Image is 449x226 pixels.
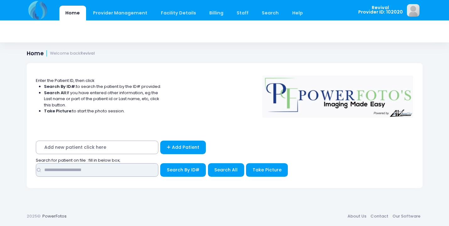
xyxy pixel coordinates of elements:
[259,71,416,118] img: Logo
[167,167,200,173] span: Search By ID#
[44,83,162,90] li: to search the patient by the ID# provided.
[50,51,95,56] small: Welcome back
[214,167,238,173] span: Search All
[246,163,288,177] button: Take Picture
[358,5,403,14] span: Revival Provider ID: 102020
[36,157,120,163] span: Search for patient on file : fill in below box;
[407,4,419,17] img: image
[286,6,309,20] a: Help
[160,141,206,154] a: Add Patient
[42,213,67,219] a: PowerFotos
[231,6,255,20] a: Staff
[44,108,162,114] li: to start the photo session.
[36,141,158,154] span: Add new patient click here
[203,6,229,20] a: Billing
[44,108,72,114] strong: Take Picture:
[27,213,41,219] span: 2025©
[391,211,423,222] a: Our Software
[36,78,95,83] span: Enter the Patient ID, then click
[27,50,95,57] h1: Home
[44,83,76,89] strong: Search By ID#:
[87,6,154,20] a: Provider Management
[253,167,282,173] span: Take Picture
[208,163,244,177] button: Search All
[160,163,206,177] button: Search By ID#
[346,211,369,222] a: About Us
[155,6,202,20] a: Facility Details
[44,90,67,96] strong: Search All:
[256,6,285,20] a: Search
[80,51,95,56] strong: Revival
[44,90,162,108] li: If you have entered other information, eg the Last name or part of the patient id or Last name, e...
[59,6,86,20] a: Home
[369,211,391,222] a: Contact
